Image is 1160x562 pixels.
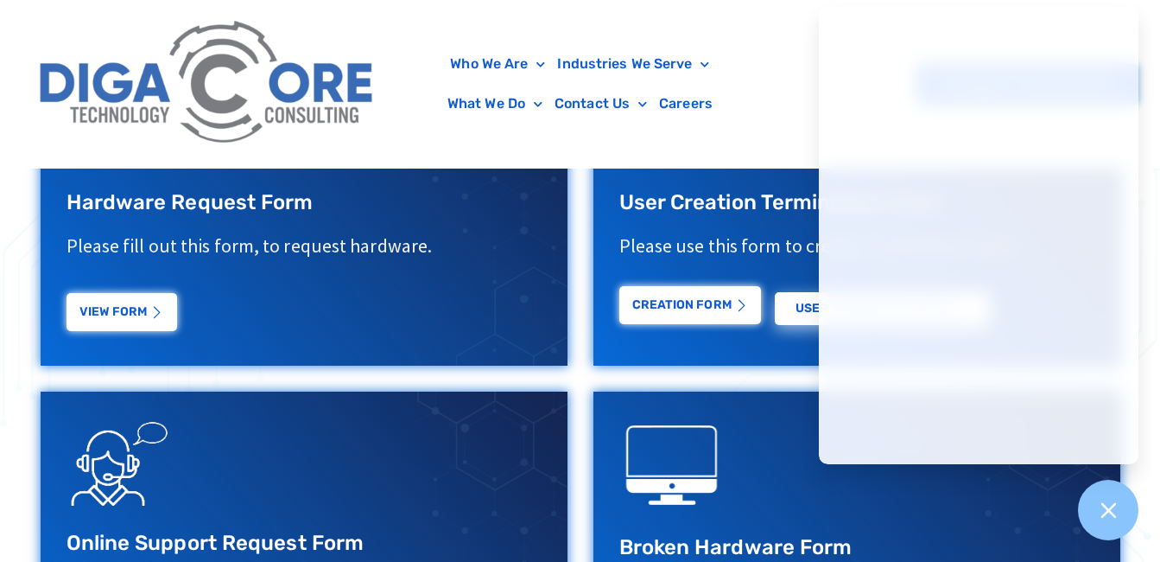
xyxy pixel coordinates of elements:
[619,233,1094,259] p: Please use this form to create or terminate a user.
[819,6,1138,464] iframe: Chatgenie Messenger
[444,44,551,84] a: Who We Are
[619,189,1094,216] h3: User Creation Termination Form
[67,189,542,216] h3: Hardware Request Form
[548,84,653,124] a: Contact Us
[30,9,385,159] img: Digacore Logo
[619,534,1094,561] h3: Broken Hardware Form
[394,44,766,124] nav: Menu
[619,413,723,517] img: digacore technology consulting
[67,293,177,331] a: View Form
[67,530,542,557] h3: Online Support Request Form
[67,409,170,513] img: Support Request Icon
[551,44,715,84] a: Industries We Serve
[619,286,761,324] a: Creation Form
[67,233,542,259] p: Please fill out this form, to request hardware.
[653,84,719,124] a: Careers
[441,84,548,124] a: What We Do
[796,303,952,315] span: USER Termination Form
[775,292,989,325] a: USER Termination Form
